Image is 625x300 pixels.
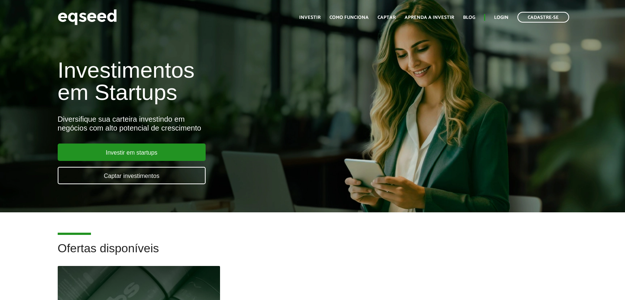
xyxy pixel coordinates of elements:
[58,144,206,161] a: Investir em startups
[58,242,567,266] h2: Ofertas disponíveis
[517,12,569,23] a: Cadastre-se
[405,15,454,20] a: Aprenda a investir
[378,15,396,20] a: Captar
[58,167,206,184] a: Captar investimentos
[58,7,117,27] img: EqSeed
[494,15,509,20] a: Login
[330,15,369,20] a: Como funciona
[299,15,321,20] a: Investir
[58,59,359,104] h1: Investimentos em Startups
[58,115,359,132] div: Diversifique sua carteira investindo em negócios com alto potencial de crescimento
[463,15,475,20] a: Blog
